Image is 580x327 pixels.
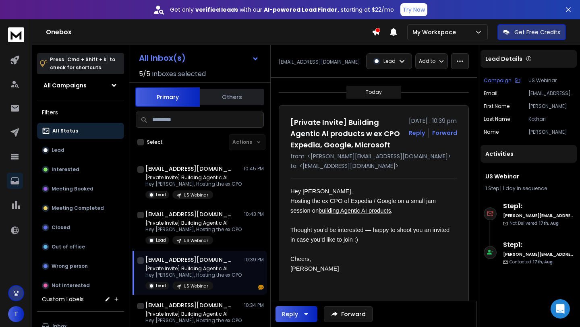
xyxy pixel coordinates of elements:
p: Not Interested [52,282,90,289]
p: First Name [484,103,510,110]
button: Campaign [484,77,520,84]
p: Kothari [528,116,574,122]
button: T [8,306,24,322]
button: Others [200,88,264,106]
span: Hosting the ex CPO of Expedia / Google on a small jam session on [290,198,437,214]
p: 10:45 PM [244,166,264,172]
h1: [Private Invite] Building Agentic AI products w ex CPO Expedia, Google, Microsoft [290,117,404,151]
button: Reply [275,306,317,322]
button: All Inbox(s) [133,50,265,66]
p: Lead Details [485,55,522,63]
p: Today [366,89,382,95]
strong: AI-powered Lead Finder, [264,6,339,14]
div: Open Intercom Messenger [551,299,570,319]
div: . [290,196,451,225]
p: Add to [419,58,435,64]
button: Lead [37,142,124,158]
p: Lead [52,147,64,153]
p: 10:39 PM [244,257,264,263]
p: All Status [52,128,78,134]
p: US Webinar [184,238,208,244]
p: [Private Invite] Building Agentic AI [145,311,242,317]
span: building Agentic AI products [319,207,391,214]
label: Select [147,139,163,145]
h3: Filters [37,107,124,118]
p: Hey [PERSON_NAME], Hosting the ex CPO [145,181,242,187]
p: [EMAIL_ADDRESS][DOMAIN_NAME] [279,59,360,65]
p: Closed [52,224,70,231]
p: Get only with our starting at $22/mo [170,6,394,14]
span: Hey [PERSON_NAME], [290,188,353,195]
button: Not Interested [37,277,124,294]
h1: [EMAIL_ADDRESS][DOMAIN_NAME] [145,256,234,264]
h3: Custom Labels [42,295,84,303]
span: 1 day in sequence [503,185,547,192]
h6: Step 1 : [503,201,574,211]
button: Meeting Completed [37,200,124,216]
span: Thought you’d be interested — happy to shoot you an invited in case you’d like to join :) [290,227,451,243]
span: 5 / 5 [139,69,150,79]
p: from: <[PERSON_NAME][EMAIL_ADDRESS][DOMAIN_NAME]> [290,152,457,160]
h1: Onebox [46,27,372,37]
p: Contacted [510,259,553,265]
p: Meeting Booked [52,186,93,192]
p: Hey [PERSON_NAME], Hosting the ex CPO [145,317,242,324]
h6: [PERSON_NAME][EMAIL_ADDRESS][DOMAIN_NAME] [503,251,574,257]
span: Cheers, [290,256,311,262]
p: Get Free Credits [514,28,560,36]
p: [DATE] : 10:39 pm [409,117,457,125]
p: Lead [156,237,166,243]
button: Try Now [400,3,427,16]
h1: All Campaigns [43,81,87,89]
strong: verified leads [195,6,238,14]
h1: US Webinar [485,172,572,180]
p: 10:34 PM [244,302,264,308]
span: [PERSON_NAME] [290,265,339,272]
p: Last Name [484,116,510,122]
p: Out of office [52,244,85,250]
span: Cmd + Shift + k [66,55,108,64]
p: Email [484,90,497,97]
p: Try Now [403,6,425,14]
p: [Private Invite] Building Agentic AI [145,174,242,181]
p: Interested [52,166,79,173]
p: US Webinar [528,77,574,84]
button: Out of office [37,239,124,255]
img: logo [8,27,24,42]
button: Forward [324,306,373,322]
button: Get Free Credits [497,24,566,40]
p: Meeting Completed [52,205,104,211]
button: Closed [37,219,124,236]
p: Not Delivered [510,220,559,226]
h1: [EMAIL_ADDRESS][DOMAIN_NAME] [145,165,234,173]
p: Press to check for shortcuts. [50,56,115,72]
button: Wrong person [37,258,124,274]
button: All Status [37,123,124,139]
p: US Webinar [184,283,208,289]
div: Forward [432,129,457,137]
div: Activities [481,145,577,163]
h1: [EMAIL_ADDRESS][DOMAIN_NAME] [145,301,234,309]
button: Reply [409,129,425,137]
button: All Campaigns [37,77,124,93]
p: [EMAIL_ADDRESS][DOMAIN_NAME] [528,90,574,97]
h6: [PERSON_NAME][EMAIL_ADDRESS][DOMAIN_NAME] [503,213,574,219]
p: Lead [156,192,166,198]
p: US Webinar [184,192,208,198]
p: Name [484,129,499,135]
p: Wrong person [52,263,88,269]
div: Reply [282,310,298,318]
p: to: <[EMAIL_ADDRESS][DOMAIN_NAME]> [290,162,457,170]
p: 10:43 PM [244,211,264,217]
p: My Workspace [412,28,459,36]
button: Interested [37,161,124,178]
p: Campaign [484,77,512,84]
div: | [485,185,572,192]
p: [Private Invite] Building Agentic AI [145,220,242,226]
span: 17th, Aug [539,220,559,226]
p: Hey [PERSON_NAME], Hosting the ex CPO [145,272,242,278]
button: Primary [135,87,200,107]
